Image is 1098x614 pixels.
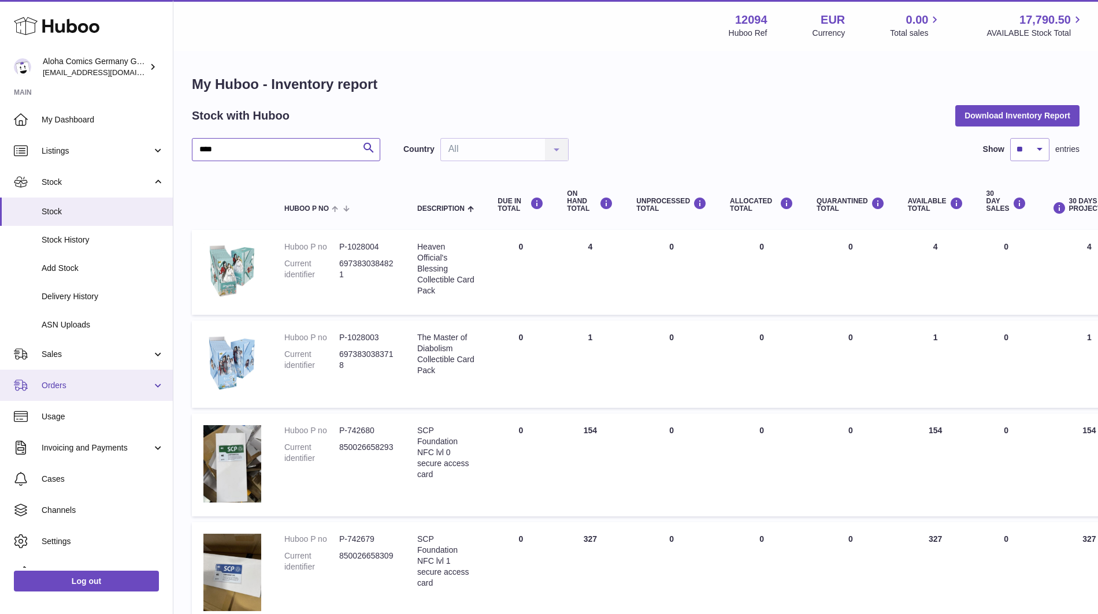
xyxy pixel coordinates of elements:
td: 0 [975,321,1038,408]
td: 0 [486,321,555,408]
dt: Huboo P no [284,534,339,545]
dd: 850026658293 [339,442,394,464]
span: Cases [42,474,164,485]
span: Usage [42,411,164,422]
td: 0 [625,230,718,315]
div: ALLOCATED Total [730,197,793,213]
a: Log out [14,571,159,591]
h2: Stock with Huboo [192,108,290,124]
dt: Current identifier [284,349,339,371]
td: 1 [555,321,625,408]
td: 4 [896,230,975,315]
div: Currency [813,28,845,39]
td: 0 [625,414,718,516]
td: 154 [896,414,975,516]
dt: Huboo P no [284,332,339,343]
span: Delivery History [42,291,164,302]
td: 0 [975,414,1038,516]
div: ON HAND Total [567,190,613,213]
span: entries [1055,144,1080,155]
dd: 850026658309 [339,550,394,572]
span: 0 [848,333,853,342]
img: product image [203,425,261,503]
h1: My Huboo - Inventory report [192,75,1080,94]
button: Download Inventory Report [955,105,1080,126]
img: product image [203,332,261,393]
span: ASN Uploads [42,319,164,330]
div: UNPROCESSED Total [636,197,707,213]
span: 0 [848,534,853,544]
span: Sales [42,349,152,360]
dd: 6973830383718 [339,349,394,371]
div: Heaven Official's Blessing Collectible Card Pack [417,241,474,296]
td: 1 [896,321,975,408]
dd: 6973830384821 [339,258,394,280]
img: product image [203,534,261,611]
label: Country [403,144,435,155]
span: Invoicing and Payments [42,442,152,453]
div: Aloha Comics Germany GmbH [43,56,147,78]
span: My Dashboard [42,114,164,125]
td: 0 [975,230,1038,315]
dt: Current identifier [284,258,339,280]
div: Huboo Ref [729,28,767,39]
div: SCP Foundation NFC lvl 0 secure access card [417,425,474,479]
span: Stock [42,177,152,188]
label: Show [983,144,1004,155]
span: Stock History [42,235,164,245]
a: 0.00 Total sales [890,12,941,39]
td: 0 [718,230,805,315]
span: Total sales [890,28,941,39]
span: Description [417,205,465,213]
span: AVAILABLE Stock Total [986,28,1084,39]
strong: 12094 [735,12,767,28]
span: 17,790.50 [1019,12,1071,28]
td: 0 [625,321,718,408]
dd: P-742679 [339,534,394,545]
td: 0 [486,230,555,315]
dt: Huboo P no [284,241,339,252]
strong: EUR [821,12,845,28]
div: DUE IN TOTAL [498,197,544,213]
dt: Current identifier [284,550,339,572]
span: 0.00 [906,12,929,28]
span: Stock [42,206,164,217]
a: 17,790.50 AVAILABLE Stock Total [986,12,1084,39]
div: SCP Foundation NFC lvl 1 secure access card [417,534,474,588]
img: product image [203,241,261,300]
div: QUARANTINED Total [817,197,885,213]
img: comicsaloha@gmail.com [14,58,31,76]
span: Listings [42,146,152,157]
dd: P-742680 [339,425,394,436]
td: 4 [555,230,625,315]
span: Settings [42,536,164,547]
span: Channels [42,505,164,516]
div: AVAILABLE Total [908,197,963,213]
td: 0 [718,321,805,408]
dt: Huboo P no [284,425,339,436]
td: 0 [486,414,555,516]
span: 0 [848,242,853,251]
dd: P-1028004 [339,241,394,252]
span: Add Stock [42,263,164,274]
dd: P-1028003 [339,332,394,343]
span: Returns [42,567,164,578]
span: 0 [848,426,853,435]
td: 0 [718,414,805,516]
div: 30 DAY SALES [986,190,1026,213]
dt: Current identifier [284,442,339,464]
span: Huboo P no [284,205,329,213]
span: [EMAIL_ADDRESS][DOMAIN_NAME] [43,68,170,77]
span: Orders [42,380,152,391]
td: 154 [555,414,625,516]
div: The Master of Diabolism Collectible Card Pack [417,332,474,376]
